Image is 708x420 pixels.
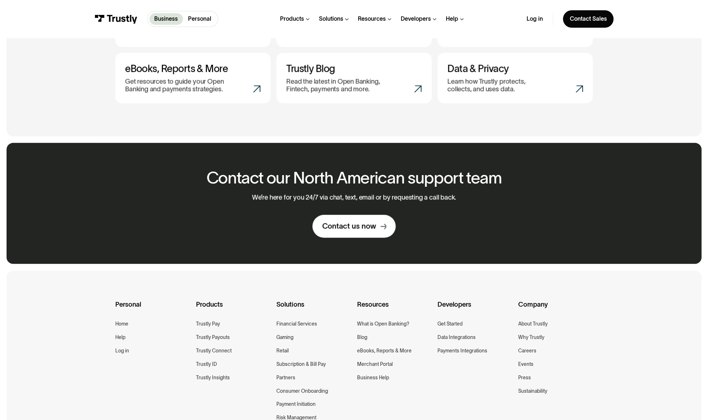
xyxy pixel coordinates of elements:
div: Products [196,299,271,320]
a: Business Help [357,373,389,382]
img: Trustly Logo [95,15,137,24]
a: Events [518,360,533,368]
a: Subscription & Bill Pay [276,360,326,368]
a: Help [115,333,125,342]
div: Company [518,299,593,320]
a: Retail [276,347,289,355]
a: Log in [115,347,129,355]
a: Trustly Pay [196,320,220,328]
h3: Data & Privacy [447,62,583,74]
p: Learn how Trustly protects, collects, and uses data. [447,78,543,93]
a: Financial Services [276,320,317,328]
p: Business [154,15,178,23]
a: Partners [276,373,295,382]
a: Careers [518,347,536,355]
div: Developers [401,15,431,23]
a: Data & PrivacyLearn how Trustly protects, collects, and uses data. [437,53,593,103]
div: Resources [358,15,386,23]
a: Payments Integrations [437,347,487,355]
div: Help [446,15,458,23]
a: Merchant Portal [357,360,393,368]
h3: Trustly Blog [286,62,422,74]
div: Personal [115,299,190,320]
h3: eBooks, Reports & More [125,62,261,74]
a: Log in [527,15,543,23]
a: Trustly BlogRead the latest in Open Banking, Fintech, payments and more. [276,53,432,103]
a: Consumer Onboarding [276,387,328,395]
a: Press [518,373,531,382]
p: Personal [188,15,211,23]
a: Business [149,13,183,25]
div: Resources [357,299,432,320]
div: Contact us now [322,221,376,231]
a: Trustly ID [196,360,217,368]
a: Personal [183,13,216,25]
p: Get resources to guide your Open Banking and payments strategies. [125,78,233,93]
a: Sustainability [518,387,547,395]
div: Products [280,15,304,23]
a: Payment Initiation [276,400,316,408]
p: We’re here for you 24/7 via chat, text, email or by requesting a call back. [252,194,456,202]
a: What is Open Banking? [357,320,409,328]
p: Read the latest in Open Banking, Fintech, payments and more. [286,78,394,93]
div: Solutions [276,299,351,320]
a: Trustly Connect [196,347,231,355]
div: Developers [437,299,512,320]
a: About Trustly [518,320,548,328]
a: Blog [357,333,367,342]
a: Contact Sales [563,10,613,28]
div: Contact Sales [570,15,607,23]
a: Contact us now [312,215,396,238]
a: Get Started [437,320,463,328]
a: Trustly Insights [196,373,229,382]
a: Why Trustly [518,333,544,342]
a: Home [115,320,128,328]
div: Solutions [319,15,343,23]
h2: Contact our North American support team [206,169,501,187]
a: Trustly Payouts [196,333,229,342]
a: eBooks, Reports & More [357,347,412,355]
a: Gaming [276,333,293,342]
a: eBooks, Reports & MoreGet resources to guide your Open Banking and payments strategies. [115,53,271,103]
a: Data Integrations [437,333,476,342]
